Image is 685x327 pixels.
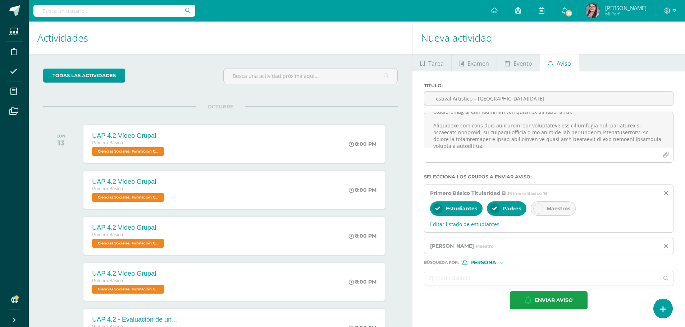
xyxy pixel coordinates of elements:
[421,22,676,54] h1: Nueva actividad
[92,239,164,248] span: Ciencias Sociales, Formación Ciudadana e Interculturalidad 'C'
[92,186,123,191] span: Primero Básico
[446,205,477,212] span: Estudiantes
[497,54,540,71] a: Evento
[430,243,474,249] span: [PERSON_NAME]
[92,270,166,277] div: UAP 4.2 Vídeo Grupal
[585,4,600,18] img: 3701f0f65ae97d53f8a63a338b37df93.png
[92,147,164,156] span: Ciencias Sociales, Formación Ciudadana e Interculturalidad 'D'
[565,9,573,17] span: 119
[424,83,673,88] label: Titulo :
[452,54,497,71] a: Examen
[92,285,164,294] span: Ciencias Sociales, Formación Ciudadana e Interculturalidad 'B'
[349,279,376,285] div: 8:00 PM
[37,22,403,54] h1: Actividades
[224,69,397,83] input: Busca una actividad próxima aquí...
[540,54,579,71] a: Aviso
[430,190,506,196] span: Primero Básico Titularidad B
[92,140,123,145] span: Primero Básico
[349,233,376,239] div: 8:00 PM
[462,260,516,265] div: [object Object]
[424,112,673,148] textarea: Loremipsu dolorsitame: Consect ad elitse d eiusmod tempor. Inc utla etdol ma ali enimadm ven qu n...
[508,191,548,196] span: Primero Básico 'B'
[424,174,673,179] label: Selecciona los grupos a enviar aviso :
[510,291,588,309] button: Enviar aviso
[56,134,65,139] div: LUN
[92,178,166,186] div: UAP 4.2 Vídeo Grupal
[476,243,494,249] span: Maestro
[503,205,521,212] span: Padres
[412,54,451,71] a: Tarea
[92,224,166,232] div: UAP 4.2 Vídeo Grupal
[467,55,489,72] span: Examen
[196,103,245,110] span: OCTUBRE
[43,69,125,83] a: todas las Actividades
[428,55,444,72] span: Tarea
[535,291,573,309] span: Enviar aviso
[513,55,532,72] span: Evento
[605,4,647,11] span: [PERSON_NAME]
[92,278,123,283] span: Primero Básico
[424,92,673,106] input: Titulo
[349,141,376,147] div: 8:00 PM
[33,5,195,17] input: Busca un usuario...
[424,261,459,265] span: Búsqueda por :
[547,205,570,212] span: Maestros
[92,232,123,237] span: Primero Básico
[92,193,164,202] span: Ciencias Sociales, Formación Ciudadana e Interculturalidad 'A'
[92,316,178,323] div: UAP 4.2 - Evaluación de unidad
[92,132,166,140] div: UAP 4.2 Vídeo Grupal
[430,221,667,228] span: Editar listado de estudiantes
[349,187,376,193] div: 8:00 PM
[605,11,647,17] span: Mi Perfil
[557,55,571,72] span: Aviso
[424,271,659,285] input: Ej. Mario Galindo
[470,261,496,265] span: Persona
[56,139,65,147] div: 13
